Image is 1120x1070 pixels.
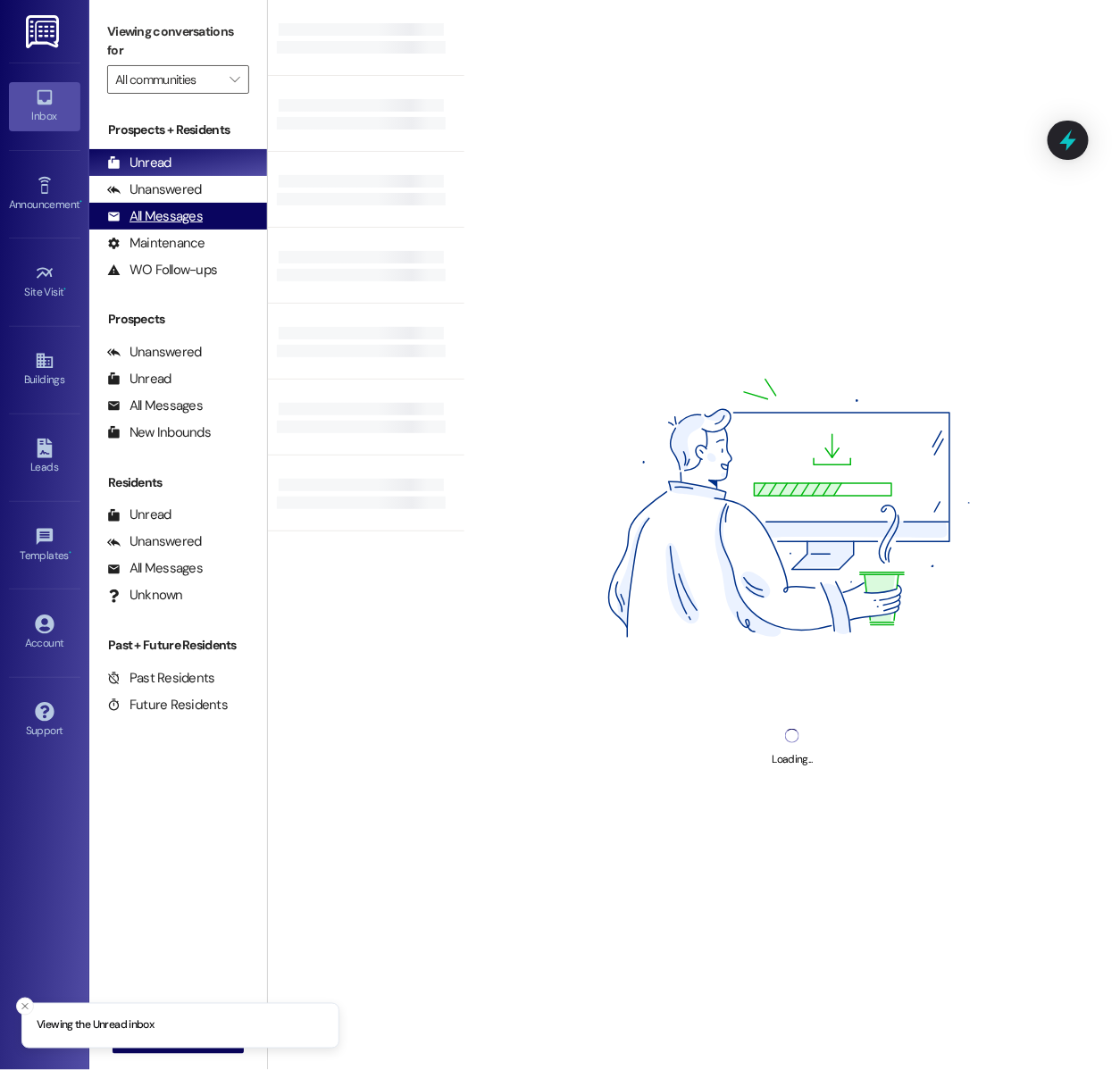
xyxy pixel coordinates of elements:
[89,473,267,492] div: Residents
[26,15,63,48] img: ResiDesk Logo
[9,82,80,130] a: Inbox
[37,1018,154,1034] p: Viewing the Unread inbox
[69,547,71,559] span: •
[9,697,80,745] a: Support
[9,609,80,657] a: Account
[89,121,267,139] div: Prospects + Residents
[107,397,203,415] div: All Messages
[89,310,267,329] div: Prospects
[107,559,203,578] div: All Messages
[107,370,171,389] div: Unread
[16,998,34,1016] button: Close toast
[9,433,80,481] a: Leads
[107,18,249,65] label: Viewing conversations for
[107,180,202,199] div: Unanswered
[107,586,183,605] div: Unknown
[107,532,202,551] div: Unanswered
[107,234,205,253] div: Maintenance
[107,669,215,688] div: Past Residents
[64,283,67,296] span: •
[115,65,221,94] input: All communities
[230,72,239,87] i: 
[107,154,171,172] div: Unread
[107,696,228,715] div: Future Residents
[107,207,203,226] div: All Messages
[107,343,202,362] div: Unanswered
[107,261,217,280] div: WO Follow-ups
[9,346,80,394] a: Buildings
[9,258,80,306] a: Site Visit •
[89,636,267,655] div: Past + Future Residents
[107,423,211,442] div: New Inbounds
[9,522,80,570] a: Templates •
[79,196,82,208] span: •
[107,506,171,524] div: Unread
[772,750,812,769] div: Loading...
